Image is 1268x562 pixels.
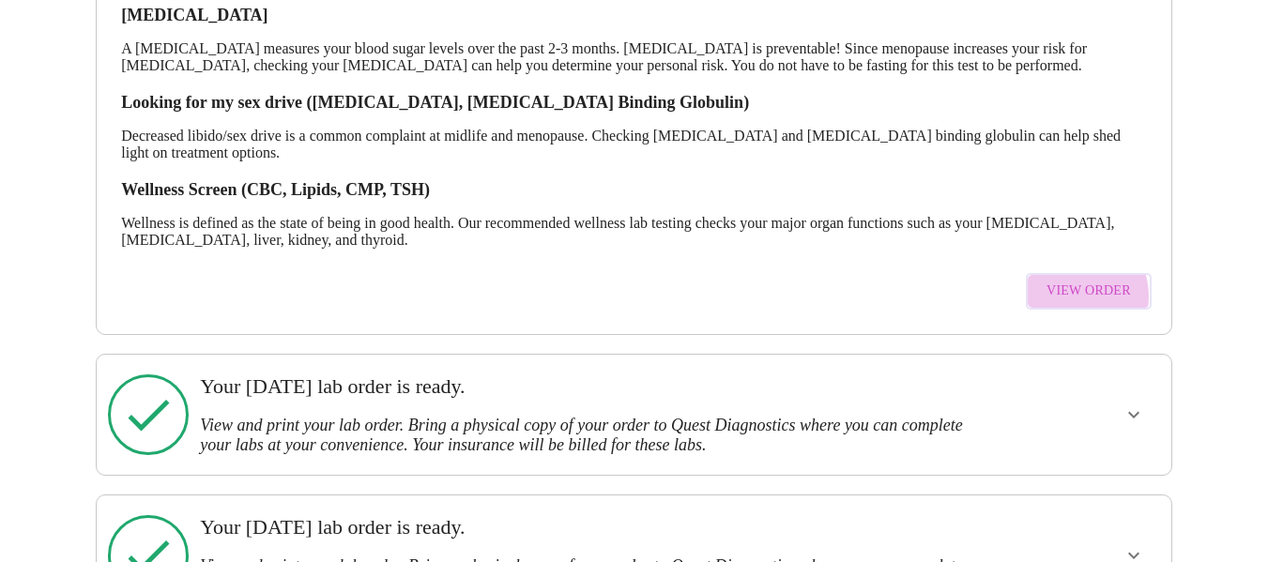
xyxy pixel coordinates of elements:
[1026,273,1152,310] button: View Order
[121,40,1147,74] p: A [MEDICAL_DATA] measures your blood sugar levels over the past 2-3 months. [MEDICAL_DATA] is pre...
[121,128,1147,161] p: Decreased libido/sex drive is a common complaint at midlife and menopause. Checking [MEDICAL_DATA...
[121,215,1147,249] p: Wellness is defined as the state of being in good health. Our recommended wellness lab testing ch...
[200,515,964,539] h3: Your [DATE] lab order is ready.
[1046,280,1131,303] span: View Order
[200,416,964,455] h3: View and print your lab order. Bring a physical copy of your order to Quest Diagnostics where you...
[1021,264,1156,319] a: View Order
[121,93,1147,113] h3: Looking for my sex drive ([MEDICAL_DATA], [MEDICAL_DATA] Binding Globulin)
[200,374,964,399] h3: Your [DATE] lab order is ready.
[1111,392,1156,437] button: show more
[121,6,1147,25] h3: [MEDICAL_DATA]
[121,180,1147,200] h3: Wellness Screen (CBC, Lipids, CMP, TSH)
